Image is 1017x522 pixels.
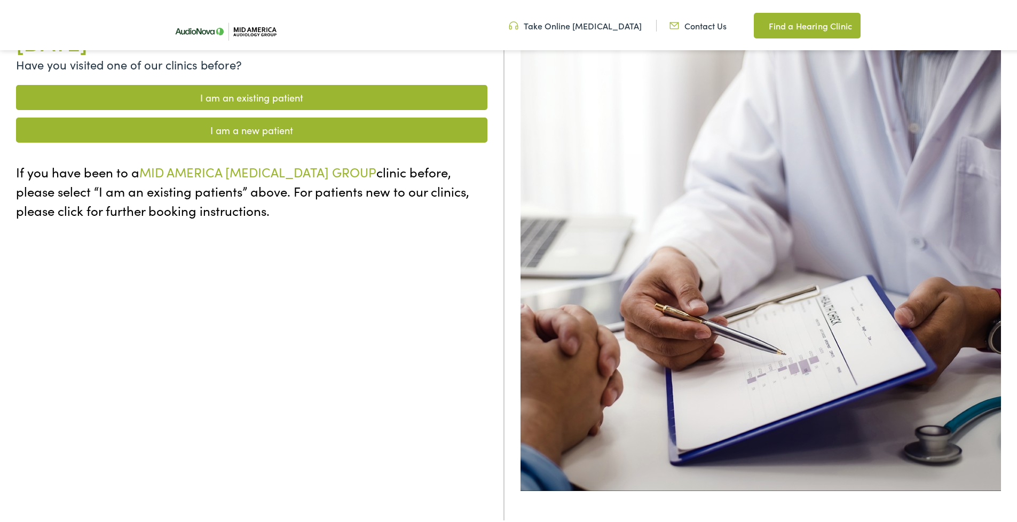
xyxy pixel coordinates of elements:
a: Contact Us [669,18,727,29]
img: utility icon [509,18,518,29]
img: utility icon [669,18,679,29]
a: Find a Hearing Clinic [754,11,861,36]
img: Abstract blur image potentially serving as a placeholder or background. [521,13,1001,489]
a: I am a new patient [16,115,487,141]
img: utility icon [754,17,763,30]
a: Take Online [MEDICAL_DATA] [509,18,642,29]
p: If you have been to a clinic before, please select “I am an existing patients” above. For patient... [16,160,487,218]
p: Have you visited one of our clinics before? [16,53,487,71]
a: I am an existing patient [16,83,487,108]
span: MID AMERICA [MEDICAL_DATA] GROUP [139,161,376,178]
